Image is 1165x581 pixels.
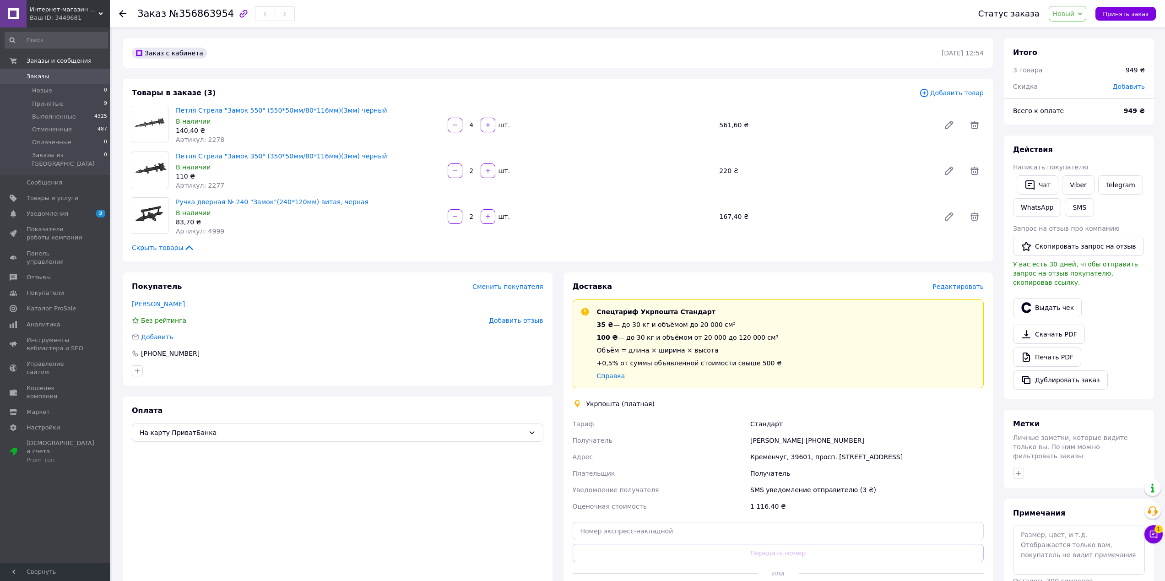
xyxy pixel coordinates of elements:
[965,207,984,226] span: Удалить
[573,420,594,428] span: Тариф
[748,465,986,482] div: Получатель
[1013,163,1088,171] span: Написать покупателю
[140,349,200,358] div: [PHONE_NUMBER]
[32,100,64,108] span: Принятые
[176,126,440,135] div: 140,40 ₴
[573,282,612,291] span: Доставка
[104,87,107,95] span: 0
[132,202,168,229] img: Ручка дверная № 240 "Замок"(240*120мм) витая, черная
[30,5,98,14] span: Интернет-магазин TimeLocks
[27,456,94,464] div: Prom топ
[27,320,60,329] span: Аналитика
[176,136,224,143] span: Артикул: 2278
[32,113,76,121] span: Выполненные
[715,119,936,131] div: 561,60 ₴
[1013,434,1128,460] span: Личные заметки, которые видите только вы. По ним можно фильтровать заказы
[748,432,986,449] div: [PERSON_NAME] [PHONE_NUMBER]
[1013,298,1082,317] button: Выдать чек
[597,321,613,328] span: 35 ₴
[32,125,72,134] span: Отмененные
[1013,370,1108,390] button: Дублировать заказ
[132,300,185,308] a: [PERSON_NAME]
[27,225,85,242] span: Показатели работы компании
[597,320,782,329] div: — до 30 кг и объёмом до 20 000 см³
[141,317,186,324] span: Без рейтинга
[489,317,543,324] span: Добавить отзыв
[176,228,224,235] span: Артикул: 4999
[573,437,612,444] span: Получатель
[1013,107,1064,114] span: Всего к оплате
[1013,145,1053,154] span: Действия
[1013,419,1040,428] span: Метки
[27,439,94,464] span: [DEMOGRAPHIC_DATA] и счета
[140,428,525,438] span: На карту ПриватБанка
[1065,198,1094,217] button: SMS
[597,308,715,315] span: Спецтариф Укрпошта Стандарт
[573,503,647,510] span: Оценочная стоимость
[748,416,986,432] div: Стандарт
[1144,525,1163,543] button: Чат с покупателем1
[132,406,163,415] span: Оплата
[932,283,984,290] span: Редактировать
[573,470,615,477] span: Плательщик
[132,113,168,136] img: Петля Стрела "Замок 550" (550*50мм/80*116мм)(3мм) черный
[98,125,107,134] span: 487
[27,289,64,297] span: Покупатели
[176,182,224,189] span: Артикул: 2277
[1013,198,1061,217] a: WhatsApp
[1113,83,1145,90] span: Добавить
[132,243,195,252] span: Скрыть товары
[176,107,387,114] a: Петля Стрела "Замок 550" (550*50мм/80*116мм)(3мм) черный
[978,9,1040,18] div: Статус заказа
[1053,10,1075,17] span: Новый
[27,408,50,416] span: Маркет
[965,162,984,180] span: Удалить
[940,207,958,226] a: Редактировать
[597,358,782,368] div: +0,5% от суммы объявленной стоимости свыше 500 ₴
[758,569,799,578] span: или
[748,482,986,498] div: SMS уведомление отправителю (3 ₴)
[1013,225,1120,232] span: Запрос на отзыв про компанию
[1013,48,1037,57] span: Итого
[715,210,936,223] div: 167,40 ₴
[919,88,984,98] span: Добавить товар
[27,273,51,282] span: Отзывы
[137,8,166,19] span: Заказ
[942,49,984,57] time: [DATE] 12:54
[27,336,85,353] span: Инструменты вебмастера и SEO
[1013,261,1138,286] span: У вас есть 30 дней, чтобы отправить запрос на отзыв покупателю, скопировав ссылку.
[1013,509,1065,517] span: Примечания
[1013,83,1038,90] span: Скидка
[1154,525,1163,533] span: 1
[27,72,49,81] span: Заказы
[27,57,92,65] span: Заказы и сообщения
[1098,175,1143,195] a: Telegram
[176,217,440,227] div: 83,70 ₴
[132,282,182,291] span: Покупатель
[96,210,105,217] span: 2
[132,158,168,181] img: Петля Стрела "Замок 350" (350*50мм/80*116мм)(3мм) черный
[176,152,387,160] a: Петля Стрела "Замок 350" (350*50мм/80*116мм)(3мм) черный
[496,212,511,221] div: шт.
[27,210,68,218] span: Уведомления
[104,100,107,108] span: 9
[176,172,440,181] div: 110 ₴
[176,198,368,206] a: Ручка дверная № 240 "Замок"(240*120мм) витая, черная
[32,87,52,95] span: Новые
[176,163,211,171] span: В наличии
[584,399,657,408] div: Укрпошта (платная)
[1013,325,1085,344] a: Скачать PDF
[715,164,936,177] div: 220 ₴
[496,166,511,175] div: шт.
[1124,107,1145,114] b: 949 ₴
[169,8,234,19] span: №356863954
[27,424,60,432] span: Настройки
[1013,66,1042,74] span: 3 товара
[132,48,207,59] div: Заказ с кабинета
[1126,65,1145,75] div: 949 ₴
[5,32,108,49] input: Поиск
[1103,11,1149,17] span: Принять заказ
[940,116,958,134] a: Редактировать
[104,151,107,168] span: 0
[176,209,211,217] span: В наличии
